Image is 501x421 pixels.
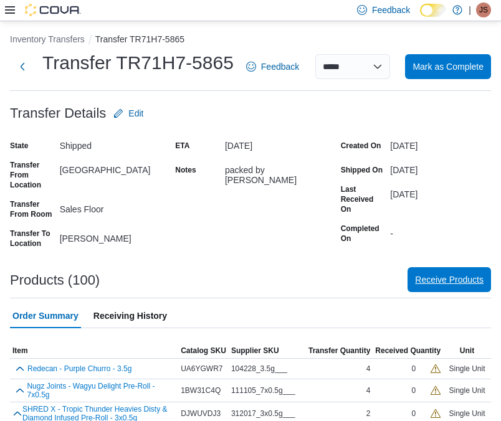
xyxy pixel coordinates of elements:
span: 1BW31C4Q [181,386,221,395]
button: Unit [443,343,491,358]
span: Feedback [261,60,299,73]
label: ETA [175,141,189,151]
span: Feedback [372,4,410,16]
label: Transfer To Location [10,229,55,248]
span: Receiving History [93,303,167,328]
span: 104228_3.5g___ [231,364,287,374]
button: Supplier SKU [229,343,306,358]
div: [DATE] [390,160,491,175]
span: 4 [366,386,371,395]
span: 4 [366,364,371,374]
label: Created On [341,141,381,151]
div: 0 [411,409,416,419]
a: Feedback [241,54,304,79]
button: Item [10,343,178,358]
div: Single Unit [443,361,491,376]
input: Dark Mode [420,4,446,17]
label: Transfer From Location [10,160,55,190]
div: [PERSON_NAME] [60,229,161,244]
span: Edit [128,107,143,120]
div: Janae Smiley-Lewis [476,2,491,17]
button: Edit [108,101,148,126]
span: Catalog SKU [181,346,226,356]
button: Redecan - Purple Churro - 3.5g [27,364,131,373]
label: State [10,141,28,151]
div: Single Unit [443,406,491,421]
div: 0 [411,364,416,374]
button: Received Quantity [373,343,443,358]
button: Transfer TR71H7-5865 [95,34,184,44]
span: JS [479,2,488,17]
div: [DATE] [390,136,491,151]
span: Order Summary [12,303,79,328]
span: 312017_3x0.5g___ [231,409,295,419]
div: [GEOGRAPHIC_DATA] [60,160,161,175]
img: Cova [25,4,81,16]
span: Mark as Complete [413,60,484,73]
span: DJWUVDJ3 [181,409,221,419]
nav: An example of EuiBreadcrumbs [10,33,491,48]
button: Nugz Joints - Wagyu Delight Pre-Roll - 7x0.5g [27,382,176,399]
span: UA6YGWR7 [181,364,222,374]
label: Transfer From Room [10,199,55,219]
div: [DATE] [390,184,491,199]
div: Sales Floor [60,199,161,214]
div: Single Unit [443,383,491,398]
span: Item [12,346,28,356]
span: 2 [366,409,371,419]
span: Received Quantity [375,346,441,356]
label: Shipped On [341,165,383,175]
h3: Transfer Details [10,106,106,121]
span: Transfer Quantity [308,346,370,356]
h3: Products (100) [10,273,100,288]
span: Unit [460,346,474,356]
h1: Transfer TR71H7-5865 [42,50,234,75]
span: Supplier SKU [231,346,279,356]
button: Inventory Transfers [10,34,85,44]
label: Last Received On [341,184,386,214]
button: Next [10,54,35,79]
div: Shipped [60,136,161,151]
button: Transfer Quantity [306,343,373,358]
label: Completed On [341,224,386,244]
div: - [390,224,491,239]
button: Catalog SKU [178,343,229,358]
button: Mark as Complete [405,54,491,79]
span: 111105_7x0.5g___ [231,386,295,395]
button: Receive Products [408,267,491,292]
label: Notes [175,165,196,175]
div: [DATE] [225,136,326,151]
div: packed by [PERSON_NAME] [225,160,326,185]
span: Receive Products [415,273,484,286]
p: | [469,2,471,17]
div: 0 [411,386,416,395]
